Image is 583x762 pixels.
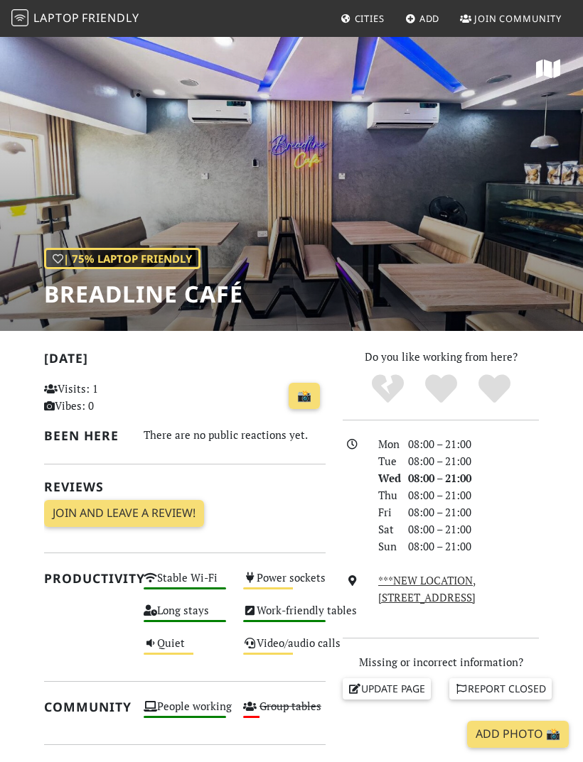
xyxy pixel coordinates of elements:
div: Tue [370,452,400,469]
div: 08:00 – 21:00 [400,504,547,521]
div: Yes [414,373,468,405]
span: Friendly [82,10,139,26]
p: Missing or incorrect information? [343,653,539,670]
div: Fri [370,504,400,521]
a: Join and leave a review! [44,500,204,527]
div: 08:00 – 21:00 [400,452,547,469]
div: Power sockets [235,568,334,601]
div: No [361,373,414,405]
div: Stable Wi-Fi [135,568,235,601]
div: Definitely! [468,373,521,405]
div: Sun [370,538,400,555]
p: Visits: 1 Vibes: 0 [44,380,127,414]
div: There are no public reactions yet. [144,425,326,445]
div: Thu [370,486,400,504]
div: 08:00 – 21:00 [400,538,547,555]
div: People working [135,697,235,729]
a: LaptopFriendly LaptopFriendly [11,6,139,31]
div: 08:00 – 21:00 [400,521,547,538]
div: 08:00 – 21:00 [400,469,547,486]
h2: Been here [44,428,127,443]
h2: Reviews [44,479,326,494]
a: Join Community [454,6,567,31]
h1: Breadline Café [44,281,243,307]
h2: Community [44,700,127,714]
span: Add [419,12,440,25]
span: Join Community [474,12,562,25]
s: Group tables [260,699,321,713]
img: LaptopFriendly [11,9,28,26]
h2: [DATE] [44,351,326,371]
div: Mon [370,435,400,452]
a: Add [400,6,446,31]
div: 08:00 – 21:00 [400,435,547,452]
h2: Productivity [44,571,127,586]
div: Work-friendly tables [235,601,334,633]
a: ***NEW LOCATION, [STREET_ADDRESS] [378,573,476,604]
p: Do you like working from here? [343,348,539,365]
div: Sat [370,521,400,538]
a: 📸 [289,383,320,410]
div: 08:00 – 21:00 [400,486,547,504]
div: Video/audio calls [235,633,334,666]
div: Wed [370,469,400,486]
a: Update page [343,678,431,700]
a: Cities [335,6,390,31]
a: Add Photo 📸 [467,721,569,748]
span: Cities [355,12,385,25]
div: | 75% Laptop Friendly [44,248,200,269]
div: Quiet [135,633,235,666]
div: Long stays [135,601,235,633]
a: Report closed [449,678,552,700]
span: Laptop [33,10,80,26]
